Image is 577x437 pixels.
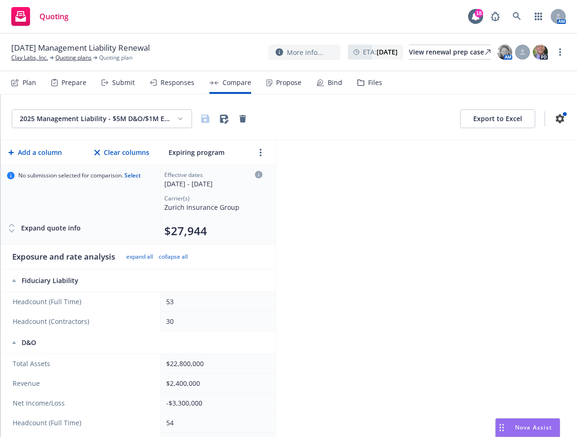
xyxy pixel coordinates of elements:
[55,54,92,62] a: Quoting plans
[460,109,535,128] button: Export to Excel
[328,79,342,86] div: Bind
[12,338,151,347] div: D&O
[377,47,398,56] strong: [DATE]
[13,418,151,428] span: Headcount (Full Time)
[475,9,483,17] div: 18
[409,45,491,60] a: View renewal prep case
[164,194,262,202] div: Carrier(s)
[287,47,323,57] span: More info...
[12,109,192,128] button: 2025 Management Liability - $5M D&O/$1M EPL/$1M FID
[166,378,266,388] div: $2,400,000
[166,316,266,326] div: 30
[99,54,132,62] span: Quoting plan
[496,419,508,437] div: Drag to move
[515,423,552,431] span: Nova Assist
[161,79,194,86] div: Responses
[409,45,491,59] div: View renewal prep case
[7,143,64,162] button: Add a column
[223,79,251,86] div: Compare
[92,143,151,162] button: Clear columns
[7,219,81,238] button: Expand quote info
[20,114,173,123] div: 2025 Management Liability - $5M D&O/$1M EPL/$1M FID
[164,179,262,189] div: [DATE] - [DATE]
[495,418,560,437] button: Nova Assist
[13,297,151,307] span: Headcount (Full Time)
[11,42,150,54] span: [DATE] Management Liability Renewal
[159,253,188,261] button: collapse all
[166,146,251,159] input: Expiring program
[533,45,548,60] img: photo
[11,54,48,62] a: Clay Labs, Inc.
[12,251,115,262] div: Exposure and rate analysis
[62,79,86,86] div: Prepare
[276,79,301,86] div: Propose
[554,46,566,58] a: more
[164,202,262,212] div: Zurich Insurance Group
[255,147,266,158] a: more
[166,297,266,307] div: 53
[363,47,398,57] span: ETA :
[126,253,153,261] button: expand all
[164,171,262,179] div: Effective dates
[23,79,36,86] div: Plan
[529,7,548,26] a: Switch app
[486,7,505,26] a: Report a Bug
[13,399,151,408] span: Net Income/Loss
[164,223,207,238] button: $27,944
[508,7,526,26] a: Search
[13,359,151,368] span: Total Assets
[268,45,340,60] button: More info...
[18,172,141,179] span: No submission selected for comparison.
[112,79,135,86] div: Submit
[13,317,151,326] span: Headcount (Contractors)
[497,45,512,60] img: photo
[8,3,72,30] a: Quoting
[166,359,266,368] div: $22,800,000
[39,13,69,20] span: Quoting
[166,398,266,408] div: -$3,300,000
[368,79,382,86] div: Files
[12,276,151,285] div: Fiduciary Liability
[164,223,262,238] div: Total premium (click to edit billing info)
[166,418,266,428] div: 54
[13,379,151,388] span: Revenue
